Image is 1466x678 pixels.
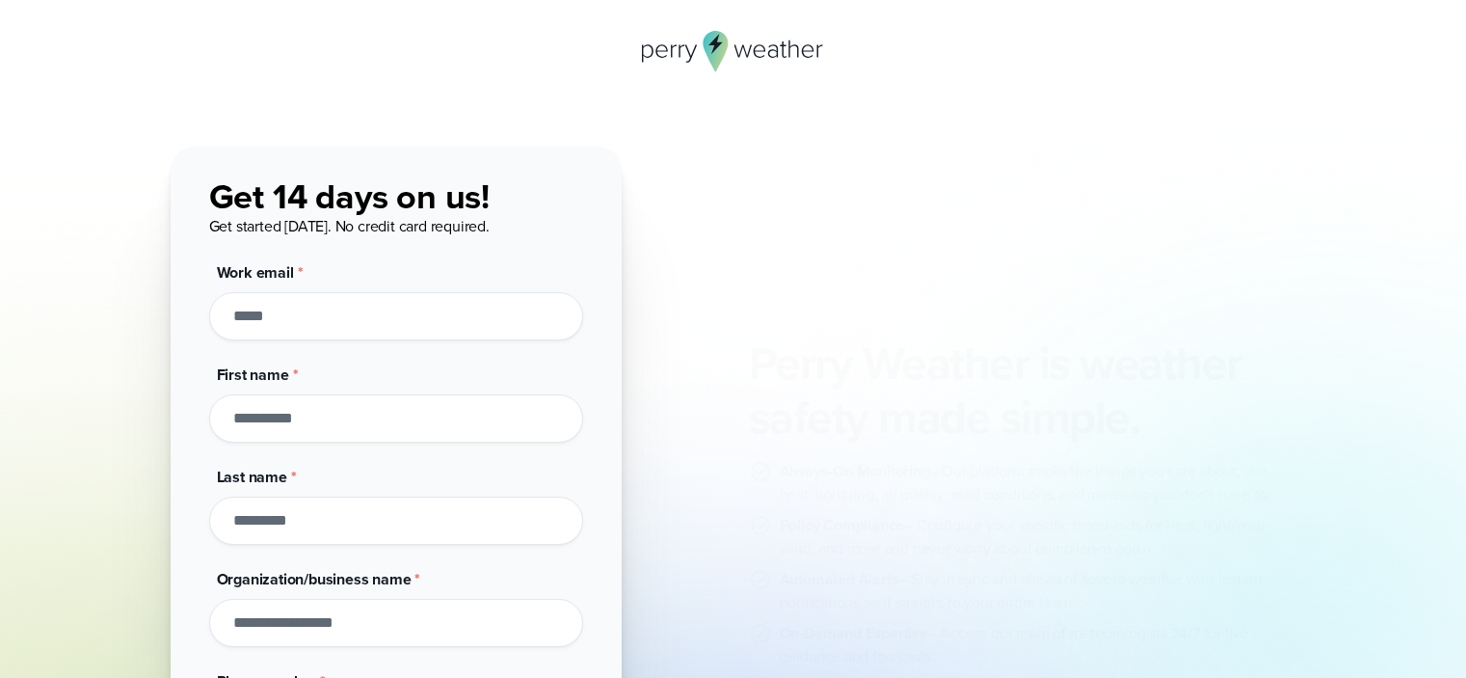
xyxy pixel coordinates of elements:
span: Work email [217,261,294,284]
span: Organization/business name [217,568,412,590]
span: Last name [217,466,287,488]
span: Get 14 days on us! [209,171,490,222]
span: Get started [DATE]. No credit card required. [209,215,490,237]
span: First name [217,364,289,386]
